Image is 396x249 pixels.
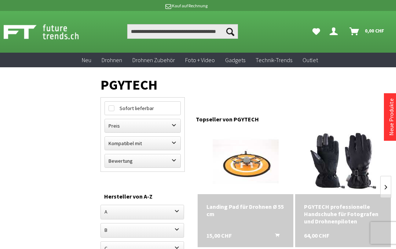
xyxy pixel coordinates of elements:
[250,53,297,68] a: Technik-Trends
[297,53,323,68] a: Outlet
[213,128,279,194] img: Landing Pad für Drohnen Ø 55 cm
[105,154,180,167] label: Bewertung
[256,56,292,64] span: Technik-Trends
[206,203,285,218] a: Landing Pad für Drohnen Ø 55 cm 15,00 CHF In den Warenkorb
[196,108,391,127] div: Topseller von PGYTECH
[132,56,175,64] span: Drohnen Zubehör
[185,56,215,64] span: Foto + Video
[310,128,376,194] img: PGYTECH professionelle Handschuhe für Fotografen und Drohnenpiloten
[105,137,180,150] label: Kompatibel mit
[96,53,127,68] a: Drohnen
[127,24,238,39] input: Produkt, Marke, Kategorie, EAN, Artikelnummer…
[77,53,96,68] a: Neu
[266,232,284,241] button: In den Warenkorb
[225,56,245,64] span: Gadgets
[127,53,180,68] a: Drohnen Zubehör
[302,56,318,64] span: Outlet
[309,24,324,39] a: Meine Favoriten
[100,80,391,90] h1: PGYTECH
[4,23,95,41] img: Shop Futuretrends - zur Startseite wechseln
[101,223,184,237] label: B
[82,56,91,64] span: Neu
[206,203,285,218] div: Landing Pad für Drohnen Ø 55 cm
[388,98,395,136] a: Neue Produkte
[101,205,184,218] label: A
[220,53,250,68] a: Gadgets
[206,232,232,239] span: 15,00 CHF
[180,53,220,68] a: Foto + Video
[304,203,382,225] a: PGYTECH professionelle Handschuhe für Fotografen und Drohnenpiloten 64,00 CHF
[104,192,181,201] div: Hersteller von A-Z
[365,25,384,37] span: 0,00 CHF
[105,102,180,115] label: Sofort lieferbar
[304,203,382,225] div: PGYTECH professionelle Handschuhe für Fotografen und Drohnenpiloten
[102,56,122,64] span: Drohnen
[346,24,388,39] a: Warenkorb
[327,24,344,39] a: Dein Konto
[105,119,180,132] label: Preis
[223,24,238,39] button: Suchen
[304,232,329,239] span: 64,00 CHF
